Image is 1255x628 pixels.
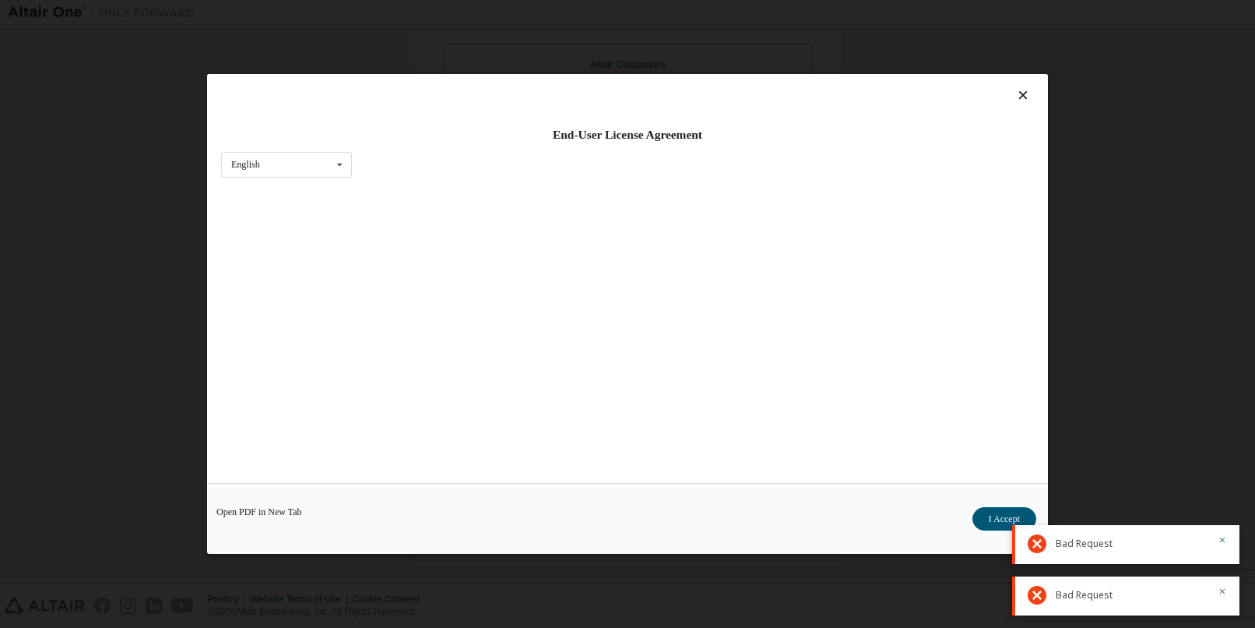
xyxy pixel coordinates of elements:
[1056,538,1113,550] span: Bad Request
[231,160,260,169] div: English
[972,507,1036,531] button: I Accept
[1056,589,1113,602] span: Bad Request
[221,127,1034,143] div: End-User License Agreement
[216,507,302,517] a: Open PDF in New Tab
